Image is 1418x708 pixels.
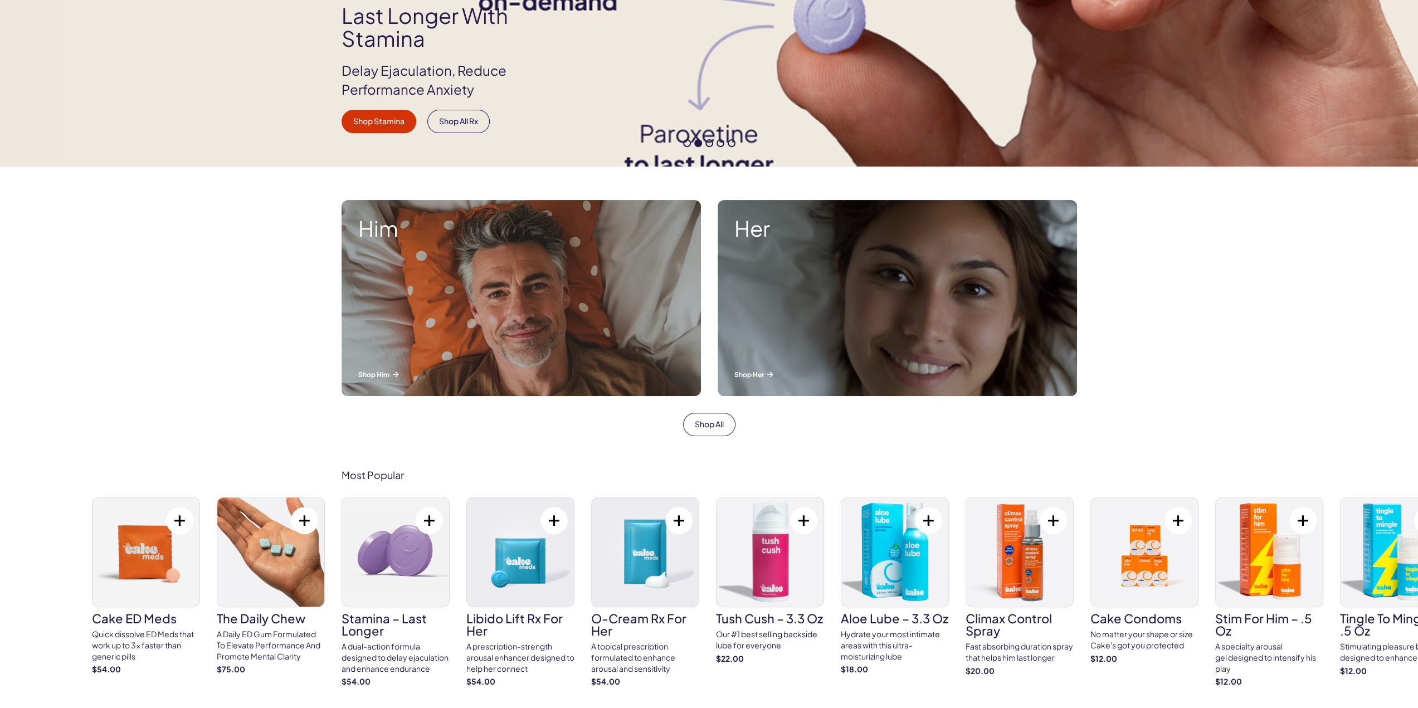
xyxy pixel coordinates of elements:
h3: Stamina – Last Longer [342,612,450,637]
strong: $12.00 [1215,676,1323,687]
strong: $20.00 [966,666,1074,677]
a: O-Cream Rx for Her O-Cream Rx for Her A topical prescription formulated to enhance arousal and se... [591,497,699,687]
div: A topical prescription formulated to enhance arousal and sensitivity [591,641,699,674]
h3: Stim For Him – .5 oz [1215,612,1323,637]
div: A specialty arousal gel designed to intensify his play [1215,641,1323,674]
a: A woman smiling while lying in bed. Her Shop Her [709,192,1085,404]
a: Shop Stamina [342,110,416,133]
h3: The Daily Chew [217,612,325,624]
a: A man smiling while lying in bed. Him Shop Him [333,192,709,404]
p: Shop Her [734,370,1060,379]
a: Stim For Him – .5 oz Stim For Him – .5 oz A specialty arousal gel designed to intensify his play ... [1215,497,1323,687]
img: Climax Control Spray [966,497,1073,607]
a: The Daily Chew The Daily Chew A Daily ED Gum Formulated To Elevate Performance And Promote Mental... [217,497,325,675]
h3: Libido Lift Rx For Her [466,612,574,637]
a: Cake ED Meds Cake ED Meds Quick dissolve ED Meds that work up to 3x faster than generic pills $54.00 [92,497,200,675]
img: Aloe Lube – 3.3 oz [841,497,948,607]
strong: $18.00 [841,664,949,675]
a: Shop All Rx [427,110,490,133]
img: Cake Condoms [1091,497,1198,607]
a: Aloe Lube – 3.3 oz Aloe Lube – 3.3 oz Hydrate your most intimate areas with this ultra-moisturizi... [841,497,949,675]
div: Fast absorbing duration spray that helps him last longer [966,641,1074,663]
div: Quick dissolve ED Meds that work up to 3x faster than generic pills [92,629,200,662]
a: Libido Lift Rx For Her Libido Lift Rx For Her A prescription-strength arousal enhancer designed t... [466,497,574,687]
h3: Aloe Lube – 3.3 oz [841,612,949,624]
h3: Cake ED Meds [92,612,200,624]
img: Stim For Him – .5 oz [1216,497,1323,607]
div: No matter your shape or size Cake's got you protected [1090,629,1198,651]
p: Delay Ejaculation, Reduce Performance Anxiety [342,61,554,99]
strong: $75.00 [217,664,325,675]
strong: $54.00 [342,676,450,687]
div: Our #1 best selling backside lube for everyone [716,629,824,651]
h3: Climax Control Spray [966,612,1074,637]
strong: Her [734,217,1060,240]
div: A dual-action formula designed to delay ejaculation and enhance endurance [342,641,450,674]
strong: $54.00 [591,676,699,687]
a: Climax Control Spray Climax Control Spray Fast absorbing duration spray that helps him last longe... [966,497,1074,676]
strong: Him [358,217,684,240]
div: A prescription-strength arousal enhancer designed to help her connect [466,641,574,674]
p: Shop Him [358,370,684,379]
a: Tush Cush – 3.3 oz Tush Cush – 3.3 oz Our #1 best selling backside lube for everyone $22.00 [716,497,824,664]
div: A Daily ED Gum Formulated To Elevate Performance And Promote Mental Clarity [217,629,325,662]
img: O-Cream Rx for Her [592,497,699,607]
div: Hydrate your most intimate areas with this ultra-moisturizing lube [841,629,949,662]
h1: Last Longer with Stamina [342,4,554,51]
img: Cake ED Meds [92,497,199,607]
img: The Daily Chew [217,497,324,607]
strong: $12.00 [1090,653,1198,665]
h3: Tush Cush – 3.3 oz [716,612,824,624]
img: Tush Cush – 3.3 oz [717,497,823,607]
strong: $54.00 [466,676,574,687]
img: Libido Lift Rx For Her [467,497,574,607]
img: Stamina – Last Longer [342,497,449,607]
a: Stamina – Last Longer Stamina – Last Longer A dual-action formula designed to delay ejaculation a... [342,497,450,687]
strong: $54.00 [92,664,200,675]
a: Shop All [683,413,735,436]
a: Cake Condoms Cake Condoms No matter your shape or size Cake's got you protected $12.00 [1090,497,1198,664]
h3: Cake Condoms [1090,612,1198,624]
h3: O-Cream Rx for Her [591,612,699,637]
strong: $22.00 [716,653,824,665]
